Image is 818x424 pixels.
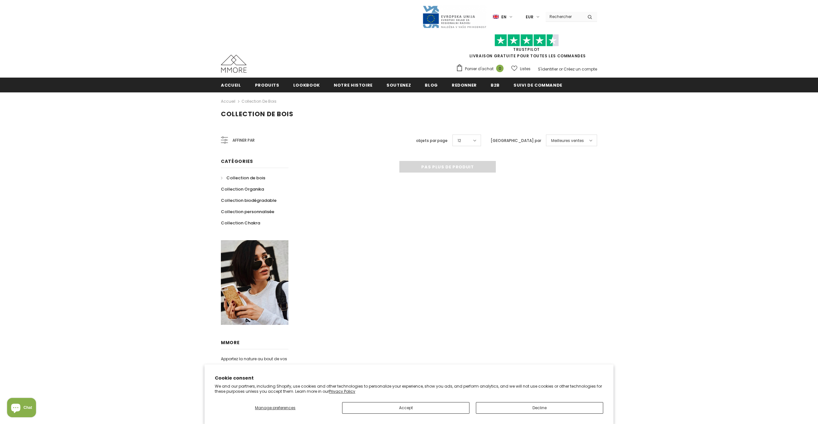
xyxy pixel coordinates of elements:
[255,78,279,92] a: Produits
[491,82,500,88] span: B2B
[221,55,247,73] img: Cas MMORE
[221,109,294,118] span: Collection de bois
[514,78,562,92] a: Suivi de commande
[511,63,531,74] a: Listes
[425,78,438,92] a: Blog
[215,375,603,382] h2: Cookie consent
[501,14,506,20] span: en
[255,405,295,410] span: Manage preferences
[293,82,320,88] span: Lookbook
[513,47,540,52] a: TrustPilot
[334,82,373,88] span: Notre histoire
[422,5,486,29] img: Javni Razpis
[452,82,477,88] span: Redonner
[221,186,264,192] span: Collection Organika
[546,12,583,21] input: Search Site
[293,78,320,92] a: Lookbook
[496,65,504,72] span: 0
[221,197,277,203] span: Collection biodégradable
[491,78,500,92] a: B2B
[422,14,486,19] a: Javni Razpis
[514,82,562,88] span: Suivi de commande
[221,78,241,92] a: Accueil
[538,66,558,72] a: S'identifier
[221,206,274,217] a: Collection personnalisée
[458,137,461,144] span: 12
[493,14,499,20] img: i-lang-1.png
[226,175,265,181] span: Collection de bois
[5,398,38,419] inbox-online-store-chat: Shopify online store chat
[491,137,541,144] label: [GEOGRAPHIC_DATA] par
[520,66,531,72] span: Listes
[342,402,469,414] button: Accept
[334,78,373,92] a: Notre histoire
[221,195,277,206] a: Collection biodégradable
[221,158,253,165] span: Catégories
[386,82,411,88] span: soutenez
[221,98,235,105] a: Accueil
[456,37,597,59] span: LIVRAISON GRATUITE POUR TOUTES LES COMMANDES
[232,137,255,144] span: Affiner par
[476,402,603,414] button: Decline
[221,339,240,346] span: MMORE
[221,184,264,195] a: Collection Organika
[221,217,260,229] a: Collection Chakra
[495,34,559,47] img: Faites confiance aux étoiles pilotes
[564,66,597,72] a: Créez un compte
[452,78,477,92] a: Redonner
[526,14,533,20] span: EUR
[215,384,603,394] p: We and our partners, including Shopify, use cookies and other technologies to personalize your ex...
[416,137,448,144] label: objets par page
[386,78,411,92] a: soutenez
[221,172,265,184] a: Collection de bois
[221,209,274,215] span: Collection personnalisée
[425,82,438,88] span: Blog
[559,66,563,72] span: or
[221,82,241,88] span: Accueil
[456,64,507,74] a: Panier d'achat 0
[551,137,584,144] span: Meilleures ventes
[221,220,260,226] span: Collection Chakra
[329,389,355,394] a: Privacy Policy
[255,82,279,88] span: Produits
[465,66,494,72] span: Panier d'achat
[241,99,277,104] a: Collection de bois
[215,402,336,414] button: Manage preferences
